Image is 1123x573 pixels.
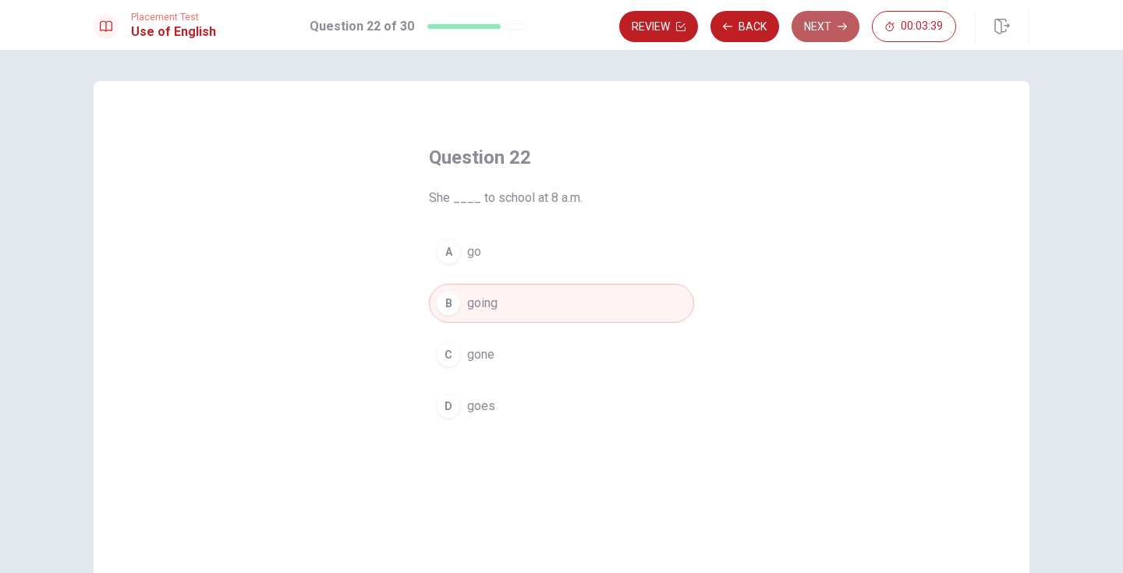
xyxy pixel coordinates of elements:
span: She ____ to school at 8 a.m. [429,189,694,207]
button: Cgone [429,335,694,374]
span: going [467,294,498,313]
span: 00:03:39 [901,20,943,33]
div: C [436,342,461,367]
button: Review [619,11,698,42]
span: Placement Test [131,12,216,23]
button: Back [710,11,779,42]
button: Dgoes [429,387,694,426]
div: A [436,239,461,264]
span: go [467,242,481,261]
h1: Question 22 of 30 [310,17,414,36]
div: D [436,394,461,419]
h1: Use of English [131,23,216,41]
button: 00:03:39 [872,11,956,42]
button: Next [792,11,859,42]
span: goes [467,397,495,416]
button: Ago [429,232,694,271]
h4: Question 22 [429,145,694,170]
button: Bgoing [429,284,694,323]
div: B [436,291,461,316]
span: gone [467,345,494,364]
